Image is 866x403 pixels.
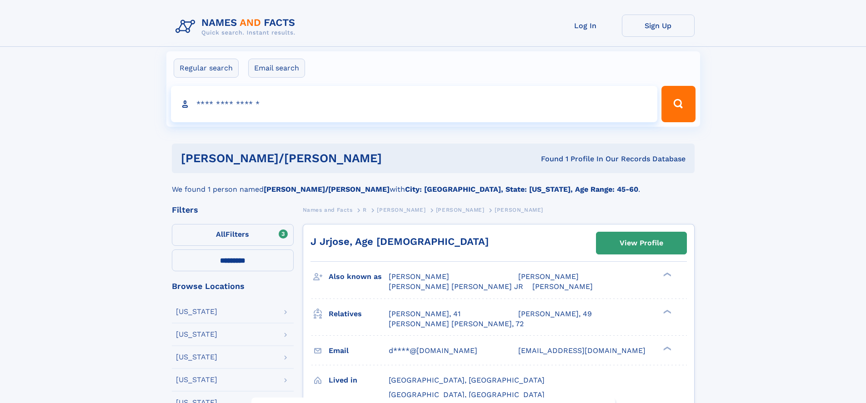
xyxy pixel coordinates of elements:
h3: Also known as [329,269,389,284]
div: [US_STATE] [176,331,217,338]
label: Email search [248,59,305,78]
div: View Profile [620,233,663,254]
div: [US_STATE] [176,376,217,383]
div: [US_STATE] [176,308,217,315]
a: Sign Up [622,15,695,37]
a: [PERSON_NAME], 41 [389,309,461,319]
span: [PERSON_NAME] [PERSON_NAME] JR [389,282,523,291]
span: [PERSON_NAME] [495,207,543,213]
span: All [216,230,225,239]
div: Filters [172,206,294,214]
span: [GEOGRAPHIC_DATA], [GEOGRAPHIC_DATA] [389,390,545,399]
span: [PERSON_NAME] [518,272,579,281]
a: [PERSON_NAME] [436,204,485,215]
span: [PERSON_NAME] [436,207,485,213]
div: Found 1 Profile In Our Records Database [461,154,686,164]
a: [PERSON_NAME], 49 [518,309,592,319]
div: ❯ [661,272,672,278]
span: [PERSON_NAME] [377,207,425,213]
h1: [PERSON_NAME]/[PERSON_NAME] [181,153,461,164]
input: search input [171,86,658,122]
div: ❯ [661,345,672,351]
img: Logo Names and Facts [172,15,303,39]
span: [EMAIL_ADDRESS][DOMAIN_NAME] [518,346,646,355]
span: R [363,207,367,213]
div: We found 1 person named with . [172,173,695,195]
b: City: [GEOGRAPHIC_DATA], State: [US_STATE], Age Range: 45-60 [405,185,638,194]
div: Browse Locations [172,282,294,290]
a: [PERSON_NAME] [PERSON_NAME], 72 [389,319,524,329]
span: [PERSON_NAME] [532,282,593,291]
h3: Relatives [329,306,389,322]
div: [US_STATE] [176,353,217,361]
h3: Email [329,343,389,358]
label: Filters [172,224,294,246]
span: [PERSON_NAME] [389,272,449,281]
a: Log In [549,15,622,37]
button: Search Button [661,86,695,122]
a: Names and Facts [303,204,353,215]
label: Regular search [174,59,239,78]
span: [GEOGRAPHIC_DATA], [GEOGRAPHIC_DATA] [389,376,545,384]
a: J Jrjose, Age [DEMOGRAPHIC_DATA] [310,236,489,247]
a: View Profile [596,232,686,254]
a: R [363,204,367,215]
b: [PERSON_NAME]/[PERSON_NAME] [264,185,390,194]
a: [PERSON_NAME] [377,204,425,215]
h3: Lived in [329,373,389,388]
div: ❯ [661,308,672,314]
